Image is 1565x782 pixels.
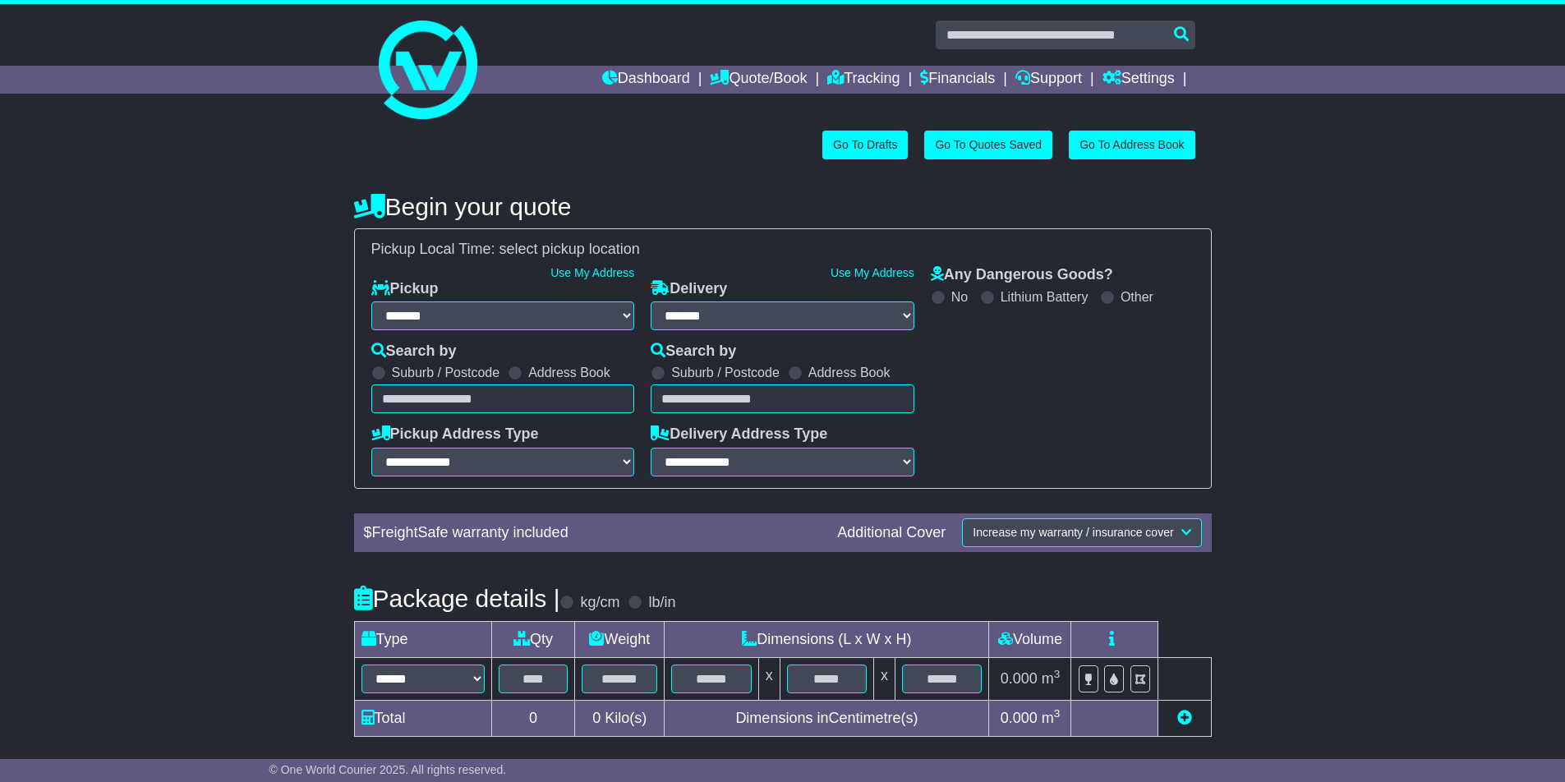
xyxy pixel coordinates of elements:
[1054,707,1061,720] sup: 3
[354,621,491,657] td: Type
[269,763,507,776] span: © One World Courier 2025. All rights reserved.
[580,594,619,612] label: kg/cm
[602,66,690,94] a: Dashboard
[491,621,575,657] td: Qty
[1042,710,1061,726] span: m
[592,710,601,726] span: 0
[354,700,491,736] td: Total
[1001,710,1038,726] span: 0.000
[575,700,665,736] td: Kilo(s)
[371,425,539,444] label: Pickup Address Type
[951,289,968,305] label: No
[575,621,665,657] td: Weight
[973,526,1173,539] span: Increase my warranty / insurance cover
[1054,668,1061,680] sup: 3
[651,280,727,298] label: Delivery
[651,343,736,361] label: Search by
[665,700,989,736] td: Dimensions in Centimetre(s)
[363,241,1203,259] div: Pickup Local Time:
[874,657,895,700] td: x
[989,621,1071,657] td: Volume
[499,241,640,257] span: select pickup location
[1102,66,1175,94] a: Settings
[931,266,1113,284] label: Any Dangerous Goods?
[356,524,830,542] div: $ FreightSafe warranty included
[651,425,827,444] label: Delivery Address Type
[1069,131,1194,159] a: Go To Address Book
[371,280,439,298] label: Pickup
[827,66,900,94] a: Tracking
[920,66,995,94] a: Financials
[831,266,914,279] a: Use My Address
[671,365,780,380] label: Suburb / Postcode
[665,621,989,657] td: Dimensions (L x W x H)
[392,365,500,380] label: Suburb / Postcode
[371,343,457,361] label: Search by
[528,365,610,380] label: Address Book
[758,657,780,700] td: x
[354,585,560,612] h4: Package details |
[808,365,891,380] label: Address Book
[1177,710,1192,726] a: Add new item
[1121,289,1153,305] label: Other
[924,131,1052,159] a: Go To Quotes Saved
[354,193,1212,220] h4: Begin your quote
[550,266,634,279] a: Use My Address
[822,131,908,159] a: Go To Drafts
[648,594,675,612] label: lb/in
[491,700,575,736] td: 0
[1015,66,1082,94] a: Support
[962,518,1201,547] button: Increase my warranty / insurance cover
[829,524,954,542] div: Additional Cover
[710,66,807,94] a: Quote/Book
[1001,670,1038,687] span: 0.000
[1001,289,1089,305] label: Lithium Battery
[1042,670,1061,687] span: m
